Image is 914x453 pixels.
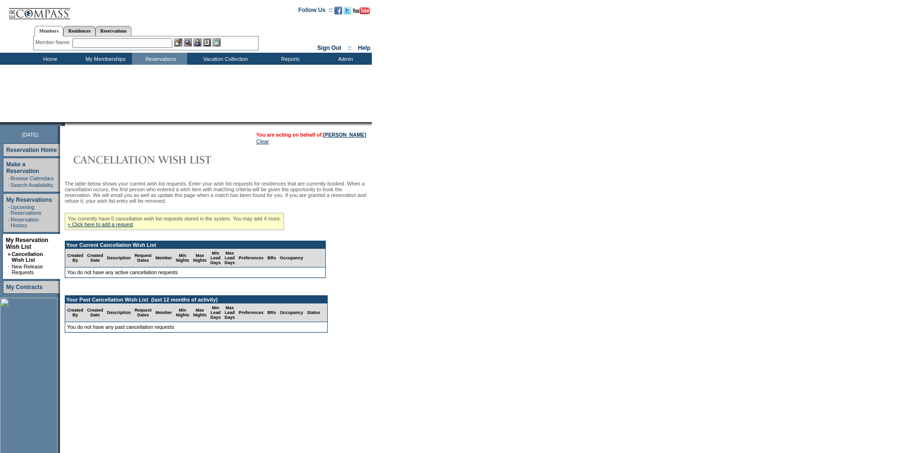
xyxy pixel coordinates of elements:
[237,303,266,322] td: Preferences
[65,122,66,126] img: blank.gif
[187,53,261,65] td: Vacation Collection
[11,175,54,181] a: Browse Calendars
[317,45,341,51] a: Sign Out
[348,45,352,51] span: ::
[223,303,237,322] td: Max Lead Days
[85,303,106,322] td: Created Date
[65,150,257,169] img: Cancellation Wish List
[65,241,325,249] td: Your Current Cancellation Wish List
[174,38,182,46] img: b_edit.gif
[223,249,237,267] td: Max Lead Days
[174,303,191,322] td: Min Nights
[132,53,187,65] td: Reservations
[68,221,133,227] a: » Click here to add a request
[256,139,269,144] a: Clear
[8,251,11,257] b: »
[317,53,372,65] td: Admin
[65,303,85,322] td: Created By
[278,249,305,267] td: Occupancy
[22,53,77,65] td: Home
[184,38,192,46] img: View
[209,303,223,322] td: Min Lead Days
[358,45,370,51] a: Help
[334,7,342,14] img: Become our fan on Facebook
[11,217,39,228] a: Reservation History
[133,249,154,267] td: Request Dates
[65,213,284,230] div: You currently have 0 cancellation wish list requests stored in the system. You may add 4 more.
[353,10,370,15] a: Subscribe to our YouTube Channel
[6,284,43,290] a: My Contracts
[12,251,43,263] a: Cancellation Wish List
[305,303,322,322] td: Status
[334,10,342,15] a: Become our fan on Facebook
[344,10,351,15] a: Follow us on Twitter
[191,303,209,322] td: Max Nights
[154,249,174,267] td: Member
[36,38,72,46] div: Member Name:
[65,181,369,344] div: The table below shows your current wish list requests. Enter your wish list requests for residenc...
[6,197,52,203] a: My Reservations
[174,249,191,267] td: Min Nights
[65,267,325,278] td: You do not have any active cancellation requests
[203,38,211,46] img: Reservations
[65,296,327,303] td: Your Past Cancellation Wish List (last 12 months of activity)
[191,249,209,267] td: Max Nights
[105,303,133,322] td: Description
[353,7,370,14] img: Subscribe to our YouTube Channel
[22,132,38,138] span: [DATE]
[8,264,11,275] td: ·
[6,237,48,250] a: My Reservation Wish List
[256,132,366,138] span: You are acting on behalf of:
[8,204,10,216] td: ·
[237,249,266,267] td: Preferences
[8,217,10,228] td: ·
[11,182,53,188] a: Search Availability
[105,249,133,267] td: Description
[265,249,278,267] td: BRs
[35,26,64,36] a: Members
[6,161,39,174] a: Make a Reservation
[278,303,305,322] td: Occupancy
[8,175,10,181] td: ·
[344,7,351,14] img: Follow us on Twitter
[213,38,221,46] img: b_calculator.gif
[133,303,154,322] td: Request Dates
[6,147,57,153] a: Reservation Home
[61,122,65,126] img: promoShadowLeftCorner.gif
[77,53,132,65] td: My Memberships
[261,53,317,65] td: Reports
[65,249,85,267] td: Created By
[298,6,332,17] td: Follow Us ::
[193,38,202,46] img: Impersonate
[11,204,41,216] a: Upcoming Reservations
[323,132,366,138] a: [PERSON_NAME]
[95,26,131,36] a: Reservations
[209,249,223,267] td: Min Lead Days
[85,249,106,267] td: Created Date
[65,322,327,332] td: You do not have any past cancellation requests
[63,26,95,36] a: Residences
[12,264,43,275] a: New Release Requests
[154,303,174,322] td: Member
[265,303,278,322] td: BRs
[8,182,10,188] td: ·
